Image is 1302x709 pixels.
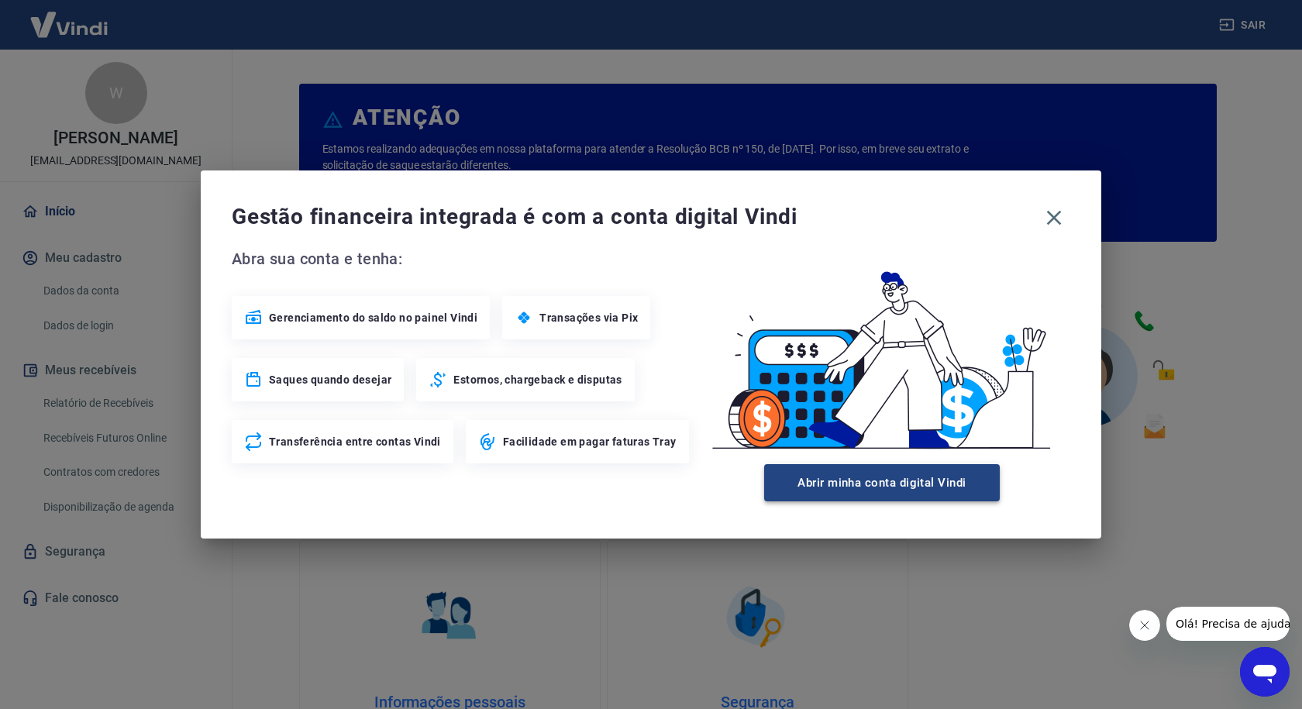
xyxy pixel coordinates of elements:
span: Transferência entre contas Vindi [269,434,441,449]
span: Transações via Pix [539,310,638,325]
button: Abrir minha conta digital Vindi [764,464,1000,501]
span: Gestão financeira integrada é com a conta digital Vindi [232,201,1038,232]
img: Good Billing [694,246,1070,458]
span: Estornos, chargeback e disputas [453,372,622,387]
iframe: Mensagem da empresa [1166,607,1290,641]
iframe: Botão para abrir a janela de mensagens [1240,647,1290,697]
span: Abra sua conta e tenha: [232,246,694,271]
span: Olá! Precisa de ajuda? [9,11,130,23]
iframe: Fechar mensagem [1129,610,1160,641]
span: Saques quando desejar [269,372,391,387]
span: Facilidade em pagar faturas Tray [503,434,677,449]
span: Gerenciamento do saldo no painel Vindi [269,310,477,325]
